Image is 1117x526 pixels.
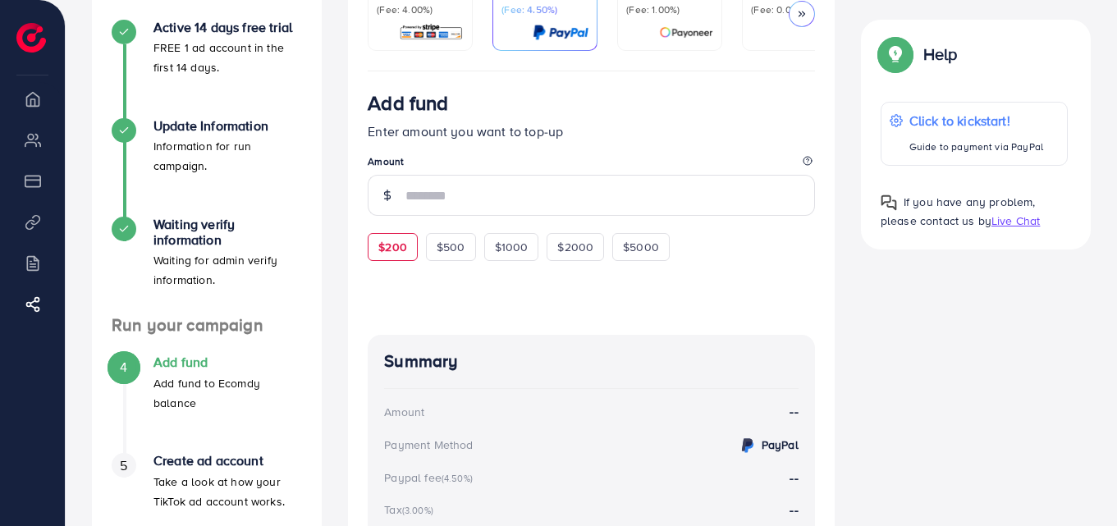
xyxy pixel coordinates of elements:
[626,3,713,16] p: (Fee: 1.00%)
[153,250,302,290] p: Waiting for admin verify information.
[92,20,322,118] li: Active 14 days free trial
[909,111,1043,130] p: Click to kickstart!
[399,23,464,42] img: card
[368,91,448,115] h3: Add fund
[790,469,798,487] strong: --
[881,194,897,211] img: Popup guide
[368,121,815,141] p: Enter amount you want to top-up
[92,315,322,336] h4: Run your campaign
[153,373,302,413] p: Add fund to Ecomdy balance
[378,239,407,255] span: $200
[909,137,1043,157] p: Guide to payment via PayPal
[384,501,438,518] div: Tax
[923,44,958,64] p: Help
[384,469,478,486] div: Paypal fee
[437,239,465,255] span: $500
[659,23,713,42] img: card
[762,437,799,453] strong: PayPal
[623,239,659,255] span: $5000
[533,23,588,42] img: card
[501,3,588,16] p: (Fee: 4.50%)
[881,39,910,69] img: Popup guide
[92,354,322,453] li: Add fund
[153,38,302,77] p: FREE 1 ad account in the first 14 days.
[153,136,302,176] p: Information for run campaign.
[495,239,529,255] span: $1000
[92,118,322,217] li: Update Information
[120,456,127,475] span: 5
[153,118,302,134] h4: Update Information
[557,239,593,255] span: $2000
[402,504,433,517] small: (3.00%)
[384,351,799,372] h4: Summary
[153,354,302,370] h4: Add fund
[153,472,302,511] p: Take a look at how your TikTok ad account works.
[384,437,473,453] div: Payment Method
[384,404,424,420] div: Amount
[881,194,1036,229] span: If you have any problem, please contact us by
[790,402,798,421] strong: --
[738,436,758,455] img: credit
[16,23,46,53] img: logo
[153,217,302,248] h4: Waiting verify information
[1047,452,1105,514] iframe: Chat
[120,358,127,377] span: 4
[153,20,302,35] h4: Active 14 days free trial
[790,501,798,519] strong: --
[442,472,473,485] small: (4.50%)
[751,3,838,16] p: (Fee: 0.00%)
[92,217,322,315] li: Waiting verify information
[991,213,1040,229] span: Live Chat
[368,154,815,175] legend: Amount
[153,453,302,469] h4: Create ad account
[377,3,464,16] p: (Fee: 4.00%)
